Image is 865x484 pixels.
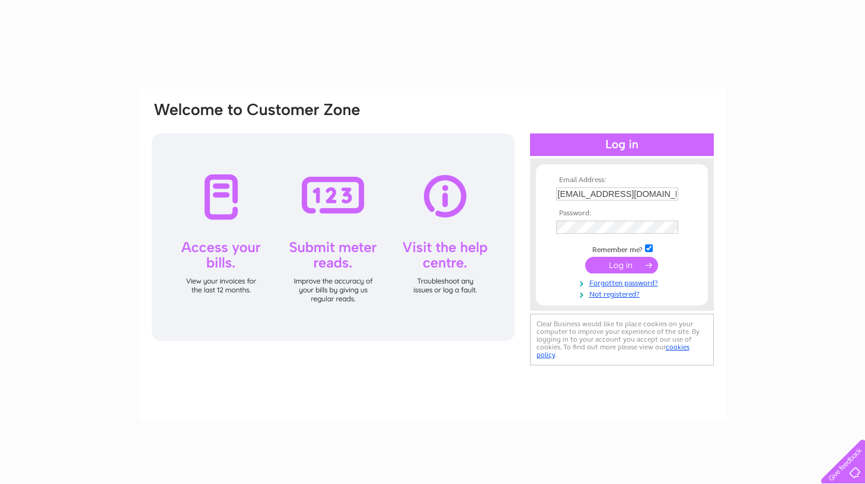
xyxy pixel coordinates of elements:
input: Submit [585,257,658,273]
a: Forgotten password? [556,276,691,288]
td: Remember me? [553,243,691,254]
div: Clear Business would like to place cookies on your computer to improve your experience of the sit... [530,314,714,365]
th: Email Address: [553,176,691,184]
a: cookies policy [537,343,690,359]
a: Not registered? [556,288,691,299]
th: Password: [553,209,691,218]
